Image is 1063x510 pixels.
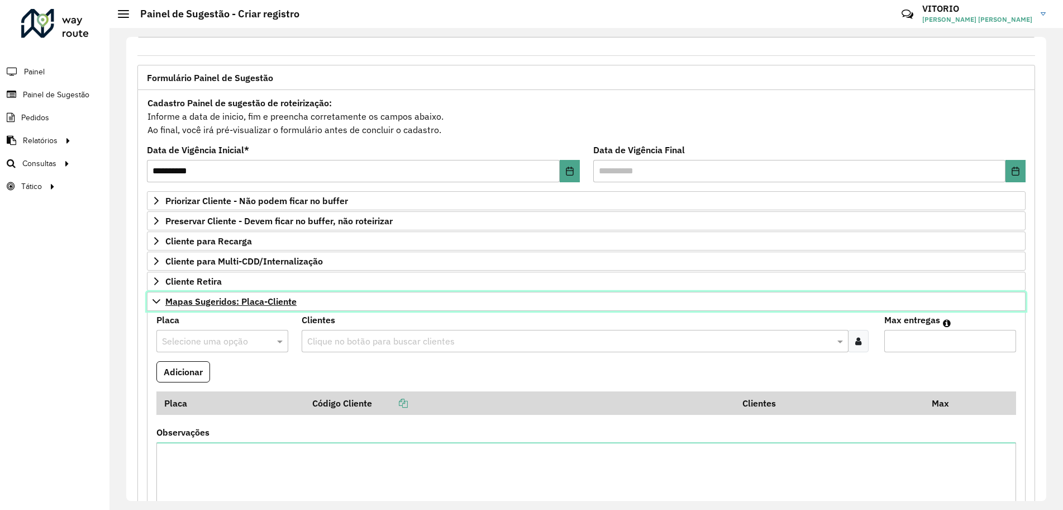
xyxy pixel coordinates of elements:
label: Clientes [302,313,335,327]
a: Cliente para Multi-CDD/Internalização [147,252,1026,271]
th: Placa [156,391,304,415]
button: Adicionar [156,361,210,382]
label: Placa [156,313,179,327]
span: Painel de Sugestão [23,89,89,101]
span: Priorizar Cliente - Não podem ficar no buffer [165,196,348,205]
span: Pedidos [21,112,49,124]
th: Código Cliente [304,391,735,415]
span: Painel [24,66,45,78]
a: Copiar [372,398,408,409]
a: Preservar Cliente - Devem ficar no buffer, não roteirizar [147,211,1026,230]
span: Cliente para Multi-CDD/Internalização [165,257,323,266]
a: Cliente para Recarga [147,232,1026,251]
span: [PERSON_NAME] [PERSON_NAME] [922,15,1032,25]
div: Informe a data de inicio, fim e preencha corretamente os campos abaixo. Ao final, você irá pré-vi... [147,96,1026,137]
span: Consultas [22,158,56,169]
label: Data de Vigência Inicial [147,143,249,157]
em: Máximo de clientes que serão colocados na mesma rota com os clientes informados [943,319,951,328]
span: Formulário Painel de Sugestão [147,73,273,82]
h3: VITORIO [922,3,1032,14]
h2: Painel de Sugestão - Criar registro [129,8,299,20]
a: Contato Rápido [895,2,919,26]
label: Max entregas [884,313,940,327]
span: Relatórios [23,135,58,147]
span: Mapas Sugeridos: Placa-Cliente [165,297,297,306]
span: Preservar Cliente - Devem ficar no buffer, não roteirizar [165,216,393,225]
label: Observações [156,426,209,439]
button: Choose Date [1005,160,1026,182]
span: Tático [21,181,42,192]
th: Clientes [735,391,924,415]
span: Cliente para Recarga [165,237,252,245]
strong: Cadastro Painel de sugestão de roteirização: [147,97,332,108]
span: Cliente Retira [165,277,222,286]
button: Choose Date [560,160,580,182]
a: Cliente Retira [147,272,1026,291]
a: Mapas Sugeridos: Placa-Cliente [147,292,1026,311]
label: Data de Vigência Final [593,143,685,157]
a: Priorizar Cliente - Não podem ficar no buffer [147,191,1026,210]
th: Max [924,391,969,415]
